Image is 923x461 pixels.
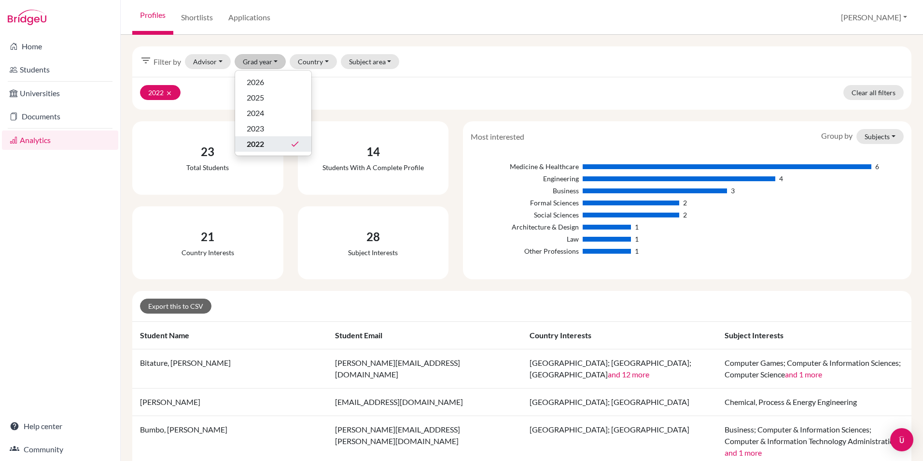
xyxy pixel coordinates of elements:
[471,173,579,184] div: Engineering
[890,428,913,451] div: Open Intercom Messenger
[235,70,312,156] div: Grad year
[683,198,687,208] div: 2
[522,349,717,389] td: [GEOGRAPHIC_DATA]; [GEOGRAPHIC_DATA]; [GEOGRAPHIC_DATA]
[717,349,912,389] td: Computer Games; Computer & Information Sciences; Computer Science
[8,10,46,25] img: Bridge-U
[608,369,649,380] button: and 12 more
[140,55,152,66] i: filter_list
[814,129,911,144] div: Group by
[247,138,264,150] span: 2022
[166,90,172,97] i: clear
[731,186,735,196] div: 3
[327,349,522,389] td: [PERSON_NAME][EMAIL_ADDRESS][DOMAIN_NAME]
[235,90,311,105] button: 2025
[247,123,264,134] span: 2023
[2,84,118,103] a: Universities
[635,222,639,232] div: 1
[471,198,579,208] div: Formal Sciences
[247,76,264,88] span: 2026
[235,121,311,136] button: 2023
[235,54,286,69] button: Grad year
[463,131,531,143] div: Most interested
[635,246,639,256] div: 1
[717,322,912,349] th: Subject interests
[2,60,118,79] a: Students
[290,54,337,69] button: Country
[154,56,181,68] span: Filter by
[875,161,879,172] div: 6
[348,247,398,258] div: Subject interests
[327,389,522,416] td: [EMAIL_ADDRESS][DOMAIN_NAME]
[132,322,327,349] th: Student name
[185,54,231,69] button: Advisor
[471,222,579,232] div: Architecture & Design
[186,162,229,173] div: Total students
[341,54,400,69] button: Subject area
[140,299,211,314] a: Export this to CSV
[140,85,181,100] button: 2022clear
[635,234,639,244] div: 1
[327,322,522,349] th: Student email
[235,74,311,90] button: 2026
[471,246,579,256] div: Other Professions
[186,143,229,160] div: 23
[132,389,327,416] td: [PERSON_NAME]
[843,85,904,100] a: Clear all filters
[235,136,311,152] button: 2022done
[522,389,717,416] td: [GEOGRAPHIC_DATA]; [GEOGRAPHIC_DATA]
[522,322,717,349] th: Country interests
[785,369,822,380] button: and 1 more
[471,234,579,244] div: Law
[2,107,118,126] a: Documents
[247,92,264,103] span: 2025
[247,107,264,119] span: 2024
[132,349,327,389] td: Bitature, [PERSON_NAME]
[235,105,311,121] button: 2024
[182,247,234,258] div: Country interests
[290,139,300,149] i: done
[2,37,118,56] a: Home
[471,186,579,196] div: Business
[348,228,398,245] div: 28
[717,389,912,416] td: Chemical, Process & Energy Engineering
[837,8,911,27] button: [PERSON_NAME]
[779,173,783,184] div: 4
[322,162,424,173] div: Students with a complete profile
[182,228,234,245] div: 21
[725,447,762,459] button: and 1 more
[683,210,687,220] div: 2
[471,210,579,220] div: Social Sciences
[2,440,118,459] a: Community
[2,130,118,150] a: Analytics
[471,161,579,172] div: Medicine & Healthcare
[322,143,424,160] div: 14
[856,129,904,144] button: Subjects
[2,417,118,436] a: Help center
